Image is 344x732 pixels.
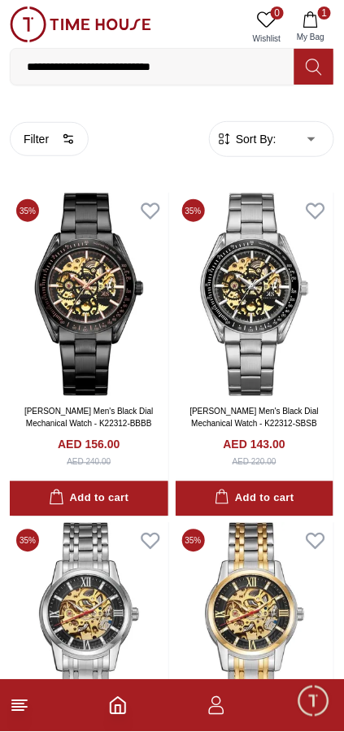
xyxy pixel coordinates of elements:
[10,7,151,42] img: ...
[108,696,128,716] a: Home
[246,7,287,48] a: 0Wishlist
[233,131,277,147] span: Sort By:
[318,7,331,20] span: 1
[24,407,154,429] a: [PERSON_NAME] Men's Black Dial Mechanical Watch - K22312-BBBB
[10,193,168,396] img: Kenneth Scott Men's Black Dial Mechanical Watch - K22312-BBBB
[296,684,332,720] div: Chat Widget
[189,407,319,429] a: [PERSON_NAME] Men's Black Dial Mechanical Watch - K22312-SBSB
[10,481,168,516] button: Add to cart
[10,122,89,156] button: Filter
[246,33,287,45] span: Wishlist
[67,456,111,468] div: AED 240.00
[58,437,120,453] h4: AED 156.00
[216,131,277,147] button: Sort By:
[49,490,128,508] div: Add to cart
[10,523,168,726] img: Kenneth Scott Men's Black Dial Mechanical Watch - K22311-SBSB
[182,529,205,552] span: 35 %
[16,199,39,222] span: 35 %
[287,7,334,48] button: 1My Bag
[290,31,331,43] span: My Bag
[176,481,334,516] button: Add to cart
[271,7,284,20] span: 0
[176,193,334,396] img: Kenneth Scott Men's Black Dial Mechanical Watch - K22312-SBSB
[176,523,334,726] img: Kenneth Scott Men's Black Dial Mechanical Watch - K22311-TBTB
[16,529,39,552] span: 35 %
[215,490,294,508] div: Add to cart
[182,199,205,222] span: 35 %
[233,456,277,468] div: AED 220.00
[224,437,285,453] h4: AED 143.00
